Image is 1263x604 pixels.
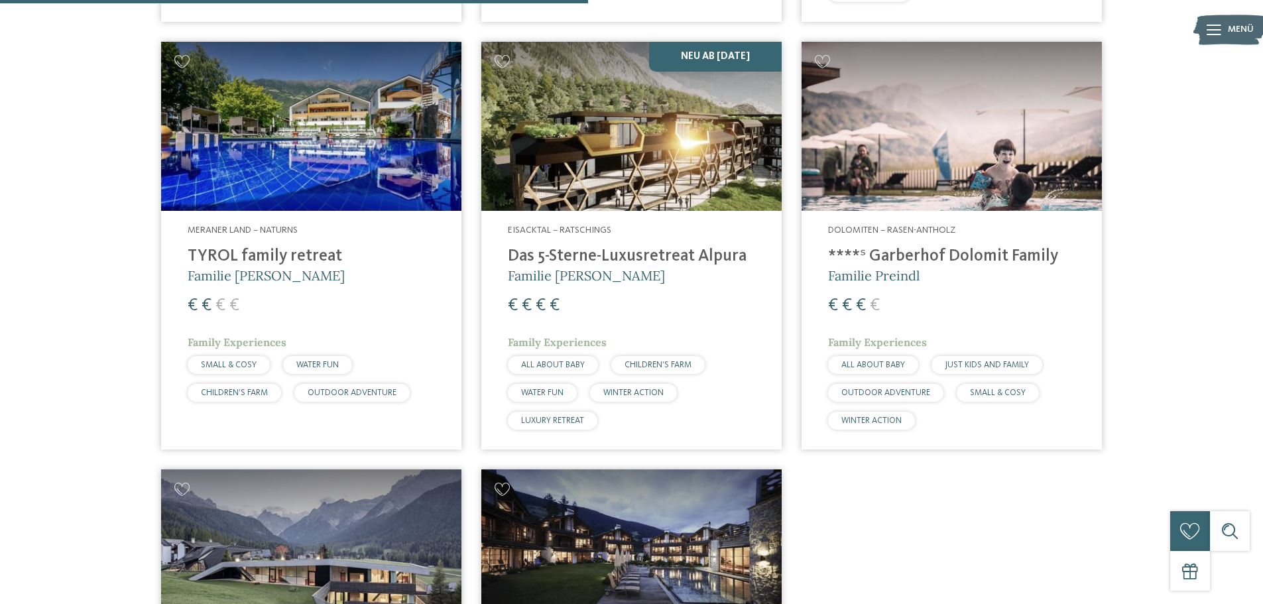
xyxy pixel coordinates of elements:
span: JUST KIDS AND FAMILY [945,361,1029,369]
span: LUXURY RETREAT [521,416,584,425]
img: Familienhotels gesucht? Hier findet ihr die besten! [481,42,782,211]
span: CHILDREN’S FARM [201,389,268,397]
span: € [188,297,198,314]
img: Familienhotels gesucht? Hier findet ihr die besten! [802,42,1102,211]
span: Family Experiences [508,335,607,349]
span: Family Experiences [828,335,927,349]
span: € [229,297,239,314]
span: Dolomiten – Rasen-Antholz [828,225,955,235]
a: Familienhotels gesucht? Hier findet ihr die besten! Meraner Land – Naturns TYROL family retreat F... [161,42,461,450]
span: Familie [PERSON_NAME] [508,267,665,284]
span: ALL ABOUT BABY [521,361,585,369]
h4: Das 5-Sterne-Luxusretreat Alpura [508,247,755,267]
span: Eisacktal – Ratschings [508,225,611,235]
span: € [215,297,225,314]
span: € [856,297,866,314]
span: € [536,297,546,314]
a: Familienhotels gesucht? Hier findet ihr die besten! Neu ab [DATE] Eisacktal – Ratschings Das 5-St... [481,42,782,450]
img: Familien Wellness Residence Tyrol **** [161,42,461,211]
span: Familie [PERSON_NAME] [188,267,345,284]
span: Family Experiences [188,335,286,349]
a: Familienhotels gesucht? Hier findet ihr die besten! Dolomiten – Rasen-Antholz ****ˢ Garberhof Dol... [802,42,1102,450]
span: € [202,297,211,314]
span: Familie Preindl [828,267,920,284]
span: € [522,297,532,314]
span: € [508,297,518,314]
span: SMALL & COSY [970,389,1026,397]
span: € [870,297,880,314]
span: € [828,297,838,314]
h4: TYROL family retreat [188,247,435,267]
span: € [550,297,560,314]
h4: ****ˢ Garberhof Dolomit Family [828,247,1075,267]
span: Meraner Land – Naturns [188,225,298,235]
span: WINTER ACTION [841,416,902,425]
span: € [842,297,852,314]
span: WATER FUN [296,361,339,369]
span: WATER FUN [521,389,564,397]
span: ALL ABOUT BABY [841,361,905,369]
span: OUTDOOR ADVENTURE [841,389,930,397]
span: OUTDOOR ADVENTURE [308,389,396,397]
span: CHILDREN’S FARM [625,361,692,369]
span: SMALL & COSY [201,361,257,369]
span: WINTER ACTION [603,389,664,397]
